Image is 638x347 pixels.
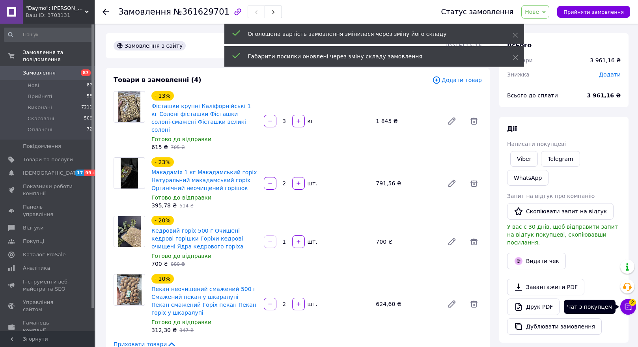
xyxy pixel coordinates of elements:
span: [DEMOGRAPHIC_DATA] [23,170,81,177]
span: Знижка [507,71,530,78]
span: Товари та послуги [23,156,73,163]
div: 791,56 ₴ [373,178,441,189]
span: Замовлення [23,69,56,76]
span: "Daymo": Горіхова насолода щодня! [26,5,85,12]
div: Чат з покупцем [564,300,616,314]
div: - 20% [151,216,174,225]
span: Прийняті [28,93,52,100]
span: Каталог ProSale [23,251,65,258]
span: 347 ₴ [179,328,194,333]
span: Видалити [466,175,482,191]
a: Редагувати [444,234,460,250]
span: 7211 [81,104,92,111]
div: 624,60 ₴ [373,298,441,310]
span: Нове [525,9,539,15]
div: Повернутися назад [103,8,109,16]
span: 72 [87,126,92,133]
button: Чат з покупцем2 [620,299,636,315]
a: Кедровий горіх 500 г Очищені кедрові горішки Горіхи кедрові очищені Ядра кедрового горіха [151,228,244,250]
div: шт. [306,300,318,308]
img: Кедровий горіх 500 г Очищені кедрові горішки Горіхи кедрові очищені Ядра кедрового горіха [118,216,141,247]
span: Видалити [466,234,482,250]
span: Виконані [28,104,52,111]
span: Гаманець компанії [23,319,73,334]
span: Додати [599,71,621,78]
span: 87 [81,69,91,76]
span: Повідомлення [23,143,61,150]
span: Готово до відправки [151,136,211,142]
button: Скопіювати запит на відгук [507,203,614,220]
a: Viber [510,151,538,167]
span: Видалити [466,113,482,129]
span: Товари в замовленні (4) [114,76,201,84]
span: 615 ₴ [151,144,168,150]
span: Управління сайтом [23,299,73,313]
a: Фісташки крупні Каліфорнійські 1 кг Солоні фісташки Фісташки солоні-смажені Фісташки великі солоні [151,103,251,133]
span: Оплачені [28,126,52,133]
span: 99+ [84,170,97,176]
span: Додати товар [432,76,482,84]
span: №361629701 [173,7,229,17]
div: шт. [306,238,318,246]
span: 2 [629,299,636,306]
span: Скасовані [28,115,54,122]
span: Прийняти замовлення [563,9,624,15]
span: 312,30 ₴ [151,327,177,333]
span: Всього до сплати [507,92,558,99]
span: 705 ₴ [171,145,185,150]
a: Редагувати [444,296,460,312]
span: 514 ₴ [179,203,194,209]
div: шт. [306,179,318,187]
div: - 10% [151,274,174,284]
span: 87 [87,82,92,89]
span: 880 ₴ [171,261,185,267]
span: 395,78 ₴ [151,202,177,209]
span: У вас є 30 днів, щоб відправити запит на відгук покупцеві, скопіювавши посилання. [507,224,618,246]
a: Telegram [541,151,580,167]
a: Завантажити PDF [507,279,584,295]
div: 3 961,16 ₴ [590,56,621,64]
span: 17 [75,170,84,176]
a: Редагувати [444,113,460,129]
div: Замовлення з сайту [114,41,186,50]
span: 506 [84,115,92,122]
button: Видати чек [507,253,566,269]
a: Редагувати [444,175,460,191]
a: WhatsApp [507,170,548,186]
span: Аналітика [23,265,50,272]
div: Оголошена вартість замовлення змінилася через зміну його складу [248,30,493,38]
span: Замовлення [118,7,171,17]
span: Панель управління [23,203,73,218]
span: Показники роботи компанії [23,183,73,197]
a: Друк PDF [507,298,560,315]
div: 700 ₴ [373,236,441,247]
div: Габарити посилки оновлені через зміну складу замовлення [248,52,493,60]
span: Покупці [23,238,44,245]
div: кг [306,117,315,125]
span: Запит на відгук про компанію [507,193,595,199]
span: Відгуки [23,224,43,231]
span: Замовлення та повідомлення [23,49,95,63]
img: Фісташки крупні Каліфорнійські 1 кг Солоні фісташки Фісташки солоні-смажені Фісташки великі солоні [118,91,140,122]
span: Видалити [466,296,482,312]
div: - 13% [151,91,174,101]
span: Написати покупцеві [507,141,566,147]
div: Статус замовлення [441,8,514,16]
span: Готово до відправки [151,319,211,325]
div: Ваш ID: 3703131 [26,12,95,19]
span: Готово до відправки [151,194,211,201]
span: 700 ₴ [151,261,168,267]
span: Готово до відправки [151,253,211,259]
b: 3 961,16 ₴ [587,92,621,99]
div: 1 845 ₴ [373,116,441,127]
img: Макадамія 1 кг Макадамський горіх Натуральний макадамський горіх Органічний неочищений горішок [121,158,138,188]
button: Прийняти замовлення [557,6,630,18]
button: Дублювати замовлення [507,318,602,335]
input: Пошук [4,28,93,42]
span: 58 [87,93,92,100]
a: Пекан неочищений смажений 500 г Смажений пекан у шкаралупі Пекан смажений Горіх пекан Пекан горіх... [151,286,256,316]
a: Макадамія 1 кг Макадамський горіх Натуральний макадамський горіх Органічний неочищений горішок [151,169,257,191]
span: Інструменти веб-майстра та SEO [23,278,73,293]
span: Нові [28,82,39,89]
img: Пекан неочищений смажений 500 г Смажений пекан у шкаралупі Пекан смажений Горіх пекан Пекан горіх... [117,274,141,305]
